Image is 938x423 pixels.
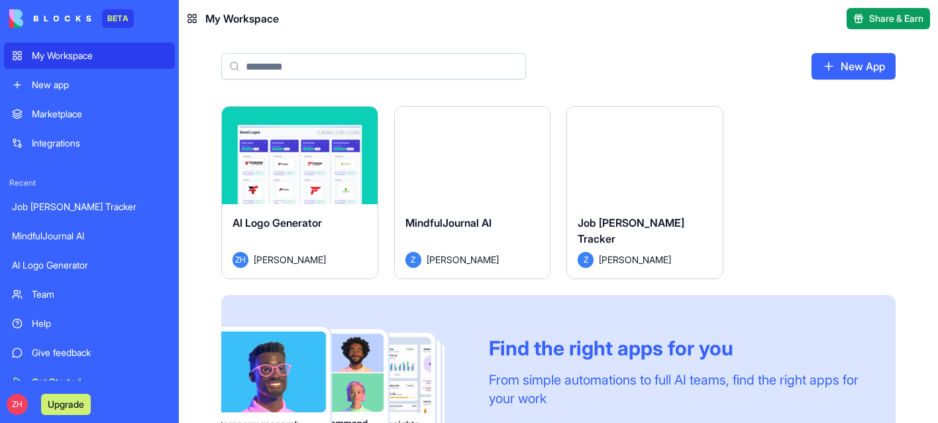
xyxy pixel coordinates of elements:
a: MindfulJournal AI [4,223,175,249]
span: [PERSON_NAME] [254,253,326,267]
div: MindfulJournal AI [12,229,167,243]
span: AI Logo Generator [233,216,322,229]
a: My Workspace [4,42,175,69]
a: Get Started [4,369,175,395]
div: Give feedback [32,346,167,359]
div: Team [32,288,167,301]
span: Recent [4,178,175,188]
div: Marketplace [32,107,167,121]
span: ZH [7,394,28,415]
a: Team [4,281,175,308]
span: My Workspace [205,11,279,27]
span: ZH [233,252,248,268]
a: AI Logo Generator [4,252,175,278]
span: Job [PERSON_NAME] Tracker [578,216,684,245]
span: MindfulJournal AI [405,216,492,229]
button: Share & Earn [847,8,930,29]
div: BETA [102,9,134,28]
a: New App [811,53,896,80]
div: Get Started [32,375,167,389]
a: Upgrade [41,397,91,410]
div: Help [32,317,167,330]
span: [PERSON_NAME] [427,253,499,267]
a: Marketplace [4,101,175,127]
span: Z [578,252,594,268]
div: AI Logo Generator [12,259,167,272]
a: Give feedback [4,339,175,366]
div: New app [32,78,167,91]
a: New app [4,72,175,98]
div: Job [PERSON_NAME] Tracker [12,200,167,213]
button: Upgrade [41,394,91,415]
a: Job [PERSON_NAME] Tracker [4,194,175,220]
span: Z [405,252,421,268]
a: BETA [9,9,134,28]
div: My Workspace [32,49,167,62]
a: Help [4,310,175,337]
a: AI Logo GeneratorZH[PERSON_NAME] [221,106,378,279]
a: Integrations [4,130,175,156]
div: From simple automations to full AI teams, find the right apps for your work [489,371,864,408]
a: Job [PERSON_NAME] TrackerZ[PERSON_NAME] [566,106,723,279]
div: Find the right apps for you [489,336,864,360]
span: [PERSON_NAME] [599,253,671,267]
span: Share & Earn [869,12,923,25]
a: MindfulJournal AIZ[PERSON_NAME] [394,106,551,279]
div: Integrations [32,137,167,150]
img: logo [9,9,91,28]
